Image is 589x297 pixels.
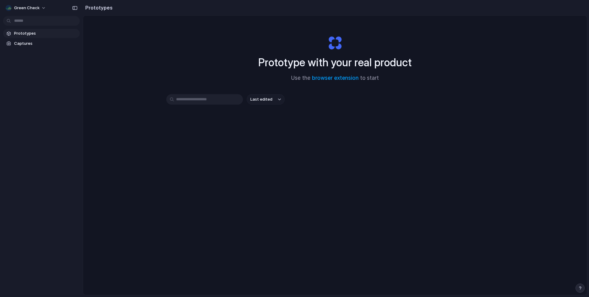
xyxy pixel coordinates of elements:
span: Green Check [14,5,40,11]
a: Prototypes [3,29,80,38]
span: Captures [14,40,77,47]
h1: Prototype with your real product [258,54,412,71]
span: Prototypes [14,30,77,37]
span: Last edited [250,96,272,102]
a: browser extension [312,75,359,81]
button: Last edited [247,94,285,105]
a: Captures [3,39,80,48]
span: Use the to start [291,74,379,82]
button: Green Check [3,3,49,13]
h2: Prototypes [83,4,113,11]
